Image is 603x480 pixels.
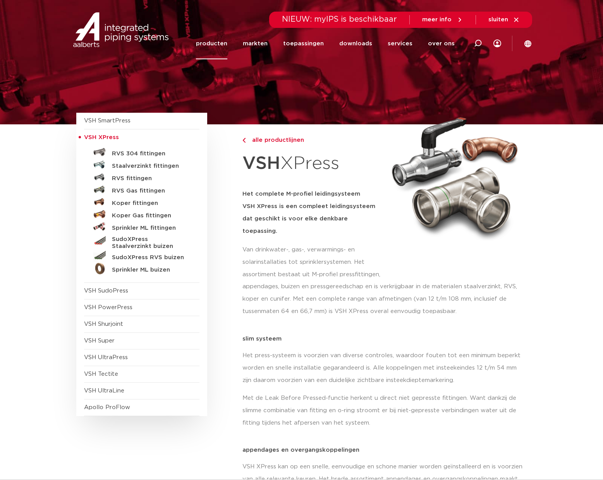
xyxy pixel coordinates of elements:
a: SudoXPress RVS buizen [84,250,199,262]
span: NIEUW: myIPS is beschikbaar [282,15,397,23]
a: VSH Shurjoint [84,321,123,327]
nav: Menu [196,28,455,59]
a: SudoXPress Staalverzinkt buizen [84,233,199,250]
a: Sprinkler ML buizen [84,262,199,275]
h5: RVS Gas fittingen [112,188,189,194]
a: over ons [428,28,455,59]
a: VSH SudoPress [84,288,128,294]
a: producten [196,28,227,59]
a: RVS fittingen [84,171,199,183]
h5: Staalverzinkt fittingen [112,163,189,170]
a: VSH Tectite [84,371,118,377]
strong: VSH [242,155,280,172]
h5: SudoXPress Staalverzinkt buizen [112,236,189,250]
a: sluiten [488,16,520,23]
p: Van drinkwater-, gas-, verwarmings- en solarinstallaties tot sprinklersystemen. Het assortiment b... [242,244,383,281]
p: appendages en overgangskoppelingen [242,447,527,453]
a: downloads [339,28,372,59]
h5: SudoXPress RVS buizen [112,254,189,261]
h5: Het complete M-profiel leidingsysteem VSH XPress is een compleet leidingsysteem dat geschikt is v... [242,188,383,237]
img: chevron-right.svg [242,138,246,143]
a: meer info [422,16,463,23]
a: VSH UltraLine [84,388,124,394]
span: alle productlijnen [247,137,304,143]
a: VSH PowerPress [84,305,132,310]
a: Staalverzinkt fittingen [84,158,199,171]
a: Sprinkler ML fittingen [84,220,199,233]
a: Koper Gas fittingen [84,208,199,220]
h5: Koper fittingen [112,200,189,207]
a: Koper fittingen [84,196,199,208]
h5: Sprinkler ML fittingen [112,225,189,232]
a: RVS Gas fittingen [84,183,199,196]
p: Met de Leak Before Pressed-functie herkent u direct niet gepresste fittingen. Want dankzij de sli... [242,392,527,429]
div: my IPS [493,28,501,59]
a: VSH SmartPress [84,118,131,124]
a: toepassingen [283,28,324,59]
h5: RVS fittingen [112,175,189,182]
h5: Koper Gas fittingen [112,212,189,219]
a: services [388,28,412,59]
p: Het press-systeem is voorzien van diverse controles, waardoor fouten tot een minimum beperkt word... [242,349,527,387]
h5: Sprinkler ML buizen [112,267,189,274]
p: appendages, buizen en pressgereedschap en is verkrijgbaar in de materialen staalverzinkt, RVS, ko... [242,280,527,318]
a: markten [243,28,268,59]
span: VSH XPress [84,134,119,140]
a: RVS 304 fittingen [84,146,199,158]
a: Apollo ProFlow [84,404,130,410]
h1: XPress [242,149,383,179]
a: VSH UltraPress [84,354,128,360]
p: slim systeem [242,336,527,342]
span: sluiten [488,17,508,22]
h5: RVS 304 fittingen [112,150,189,157]
a: alle productlijnen [242,136,383,145]
a: VSH Super [84,338,115,344]
span: meer info [422,17,452,22]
